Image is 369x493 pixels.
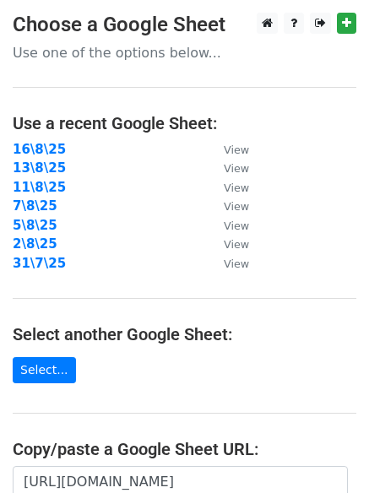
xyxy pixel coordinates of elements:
a: View [207,160,249,176]
a: 16\8\25 [13,142,66,157]
small: View [224,144,249,156]
a: View [207,142,249,157]
small: View [224,257,249,270]
small: View [224,200,249,213]
small: View [224,238,249,251]
a: View [207,198,249,214]
a: 31\7\25 [13,256,66,271]
p: Use one of the options below... [13,44,356,62]
small: View [224,181,249,194]
h4: Select another Google Sheet: [13,324,356,344]
h4: Copy/paste a Google Sheet URL: [13,439,356,459]
a: 13\8\25 [13,160,66,176]
a: View [207,256,249,271]
a: 11\8\25 [13,180,66,195]
h3: Choose a Google Sheet [13,13,356,37]
small: View [224,219,249,232]
small: View [224,162,249,175]
a: View [207,180,249,195]
a: View [207,218,249,233]
a: 2\8\25 [13,236,57,252]
h4: Use a recent Google Sheet: [13,113,356,133]
a: 7\8\25 [13,198,57,214]
a: View [207,236,249,252]
a: Select... [13,357,76,383]
a: 5\8\25 [13,218,57,233]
